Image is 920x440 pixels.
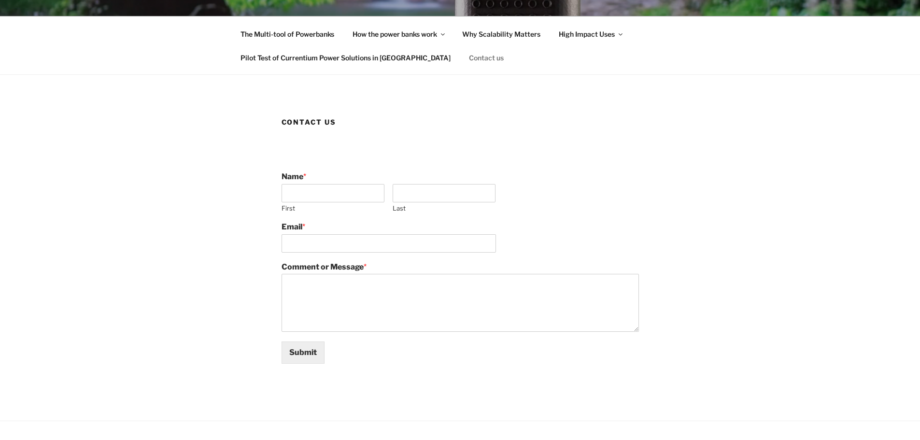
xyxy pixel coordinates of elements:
[461,46,512,70] a: Contact us
[282,341,325,364] button: Submit
[344,22,453,46] a: How the power banks work
[232,22,343,46] a: The Multi-tool of Powerbanks
[282,117,639,127] h1: Contact us
[454,22,549,46] a: Why Scalability Matters
[232,46,459,70] a: Pilot Test of Currentium Power Solutions in [GEOGRAPHIC_DATA]
[282,262,639,272] label: Comment or Message
[232,22,688,70] nav: Top Menu
[282,204,384,213] label: First
[282,172,639,182] label: Name
[551,22,630,46] a: High Impact Uses
[282,222,639,232] label: Email
[393,204,495,213] label: Last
